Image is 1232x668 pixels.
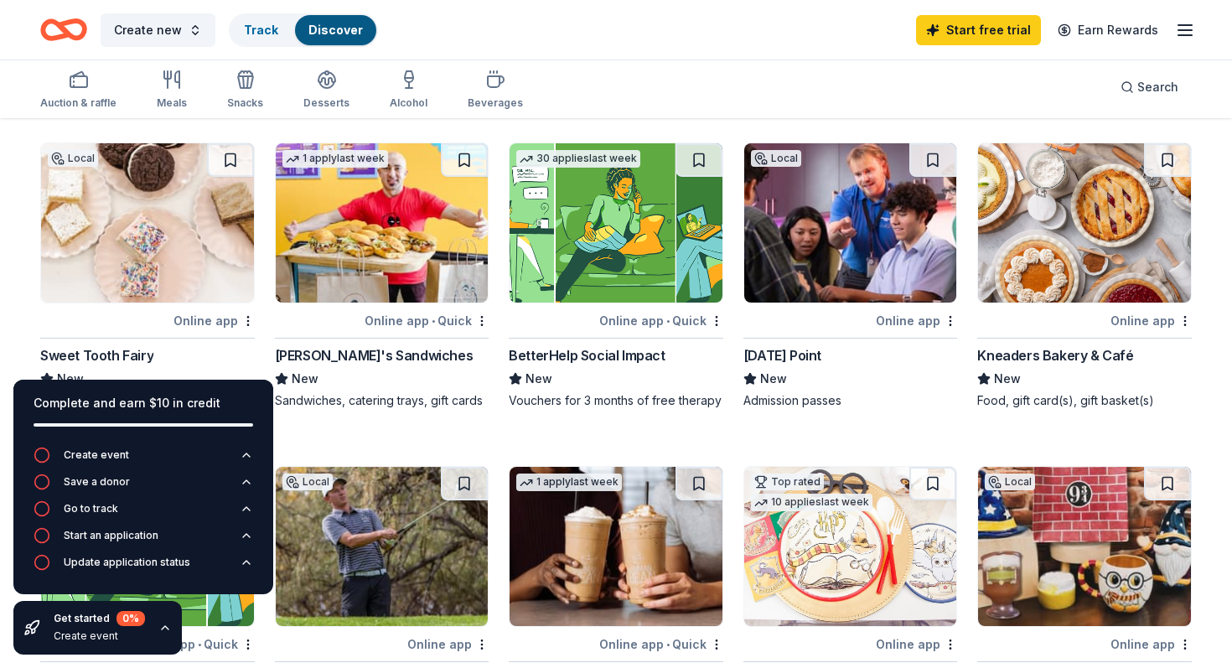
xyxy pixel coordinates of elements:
a: Home [40,10,87,49]
div: Local [48,150,98,167]
div: BetterHelp Social Impact [509,345,665,365]
div: Online app [173,310,255,331]
button: Create event [34,447,253,474]
div: Online app [1110,310,1192,331]
a: Image for Sweet Tooth FairyLocalOnline appSweet Tooth FairyNewFresh cupcakes, cakes, brownies, ba... [40,142,255,426]
div: Create event [54,629,145,643]
button: Save a donor [34,474,253,500]
div: Online app Quick [599,634,723,655]
button: Update application status [34,554,253,581]
div: Vouchers for 3 months of free therapy [509,392,723,409]
button: Search [1107,70,1192,104]
button: Go to track [34,500,253,527]
div: Meals [157,96,187,110]
div: Online app [407,634,489,655]
button: Start an application [34,527,253,554]
button: Meals [157,63,187,118]
span: New [994,369,1021,389]
img: Image for Thanksgiving Point [744,143,957,303]
a: Image for Kneaders Bakery & CaféOnline appKneaders Bakery & CaféNewFood, gift card(s), gift baske... [977,142,1192,409]
div: Online app Quick [599,310,723,331]
div: 30 applies last week [516,150,640,168]
span: Search [1137,77,1178,97]
a: Image for Ike's Sandwiches1 applylast weekOnline app•Quick[PERSON_NAME]'s SandwichesNewSandwiches... [275,142,489,409]
div: Start an application [64,529,158,542]
div: 10 applies last week [751,494,872,511]
div: Desserts [303,96,349,110]
img: Image for Timpanogos Golf Club [276,467,489,626]
div: Sweet Tooth Fairy [40,345,153,365]
img: Image for Sweet Tooth Fairy [41,143,254,303]
a: Earn Rewards [1048,15,1168,45]
span: • [432,314,435,328]
div: Online app [876,310,957,331]
span: New [292,369,318,389]
div: Online app Quick [365,310,489,331]
img: Image for Color Me Mine (Provo) [978,467,1191,626]
div: Local [282,474,333,490]
img: Image for Ike's Sandwiches [276,143,489,303]
div: Snacks [227,96,263,110]
button: TrackDiscover [229,13,378,47]
a: Track [244,23,278,37]
div: 1 apply last week [516,474,622,491]
div: Get started [54,611,145,626]
div: Go to track [64,502,118,515]
span: Create new [114,20,182,40]
div: Sandwiches, catering trays, gift cards [275,392,489,409]
div: Local [751,150,801,167]
button: Alcohol [390,63,427,118]
div: 0 % [116,611,145,626]
button: Desserts [303,63,349,118]
div: Online app [1110,634,1192,655]
div: Auction & raffle [40,96,116,110]
div: [PERSON_NAME]'s Sandwiches [275,345,474,365]
div: [DATE] Point [743,345,821,365]
img: Image for The Human Bean [510,467,722,626]
div: Alcohol [390,96,427,110]
img: Image for Kneaders Bakery & Café [978,143,1191,303]
div: Complete and earn $10 in credit [34,393,253,413]
div: Create event [64,448,129,462]
button: Beverages [468,63,523,118]
div: Food, gift card(s), gift basket(s) [977,392,1192,409]
div: Admission passes [743,392,958,409]
div: Online app [876,634,957,655]
div: 1 apply last week [282,150,388,168]
a: Image for BetterHelp Social Impact30 applieslast weekOnline app•QuickBetterHelp Social ImpactNewV... [509,142,723,409]
div: Local [985,474,1035,490]
button: Create new [101,13,215,47]
div: Beverages [468,96,523,110]
span: New [760,369,787,389]
a: Discover [308,23,363,37]
img: Image for Oriental Trading [744,467,957,626]
div: Kneaders Bakery & Café [977,345,1133,365]
span: • [666,638,670,651]
img: Image for BetterHelp Social Impact [510,143,722,303]
div: Top rated [751,474,824,490]
div: Save a donor [64,475,130,489]
button: Snacks [227,63,263,118]
span: • [666,314,670,328]
a: Image for Thanksgiving PointLocalOnline app[DATE] PointNewAdmission passes [743,142,958,409]
button: Auction & raffle [40,63,116,118]
span: New [525,369,552,389]
a: Start free trial [916,15,1041,45]
div: Update application status [64,556,190,569]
